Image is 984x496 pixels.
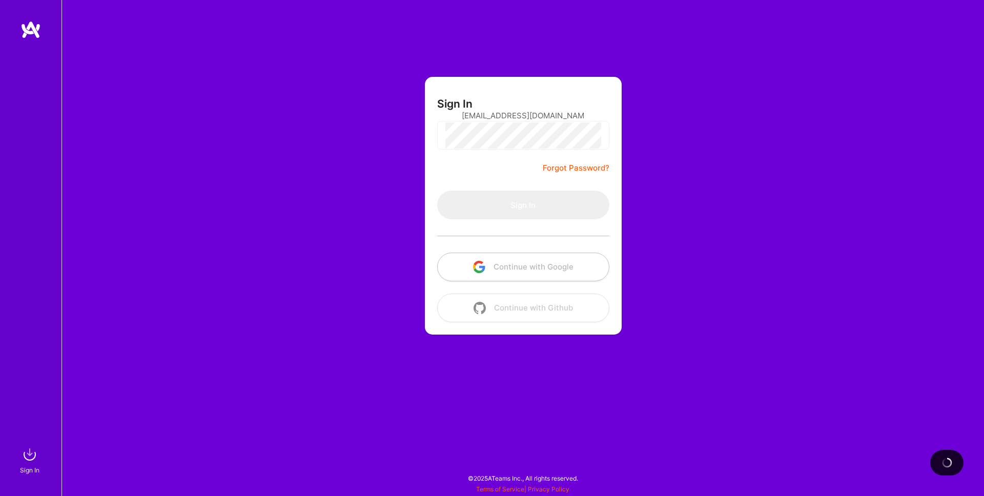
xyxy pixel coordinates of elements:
[528,485,569,493] a: Privacy Policy
[20,465,39,476] div: Sign In
[19,444,40,465] img: sign in
[437,191,609,219] button: Sign In
[20,20,41,39] img: logo
[437,294,609,322] button: Continue with Github
[543,162,609,174] a: Forgot Password?
[437,253,609,281] button: Continue with Google
[942,458,952,468] img: loading
[61,465,984,491] div: © 2025 ATeams Inc., All rights reserved.
[476,485,569,493] span: |
[437,97,473,110] h3: Sign In
[462,102,585,129] input: Email...
[476,485,524,493] a: Terms of Service
[22,444,40,476] a: sign inSign In
[474,302,486,314] img: icon
[473,261,485,273] img: icon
